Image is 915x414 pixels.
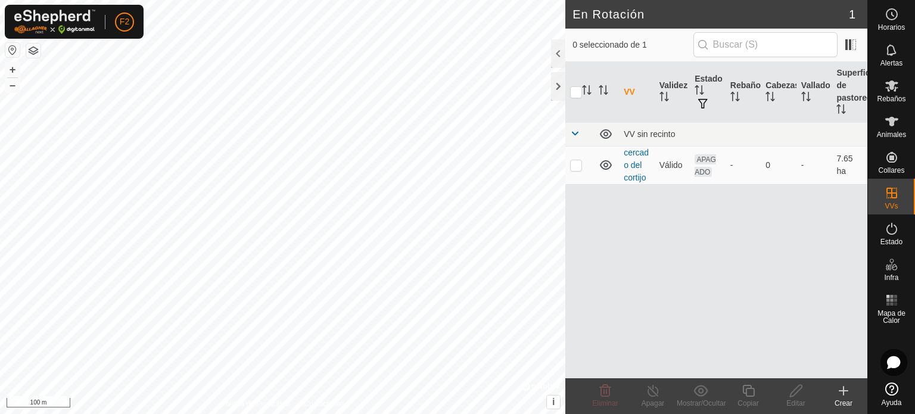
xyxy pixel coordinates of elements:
td: 7.65 ha [832,146,867,184]
td: - [796,146,832,184]
input: Buscar (S) [693,32,838,57]
th: Estado [690,62,726,123]
a: Política de Privacidad [221,399,290,409]
td: 0 [761,146,796,184]
span: Mapa de Calor [871,310,912,324]
a: Ayuda [868,378,915,411]
div: Editar [772,398,820,409]
span: Rebaños [877,95,905,102]
span: Infra [884,274,898,281]
div: Copiar [724,398,772,409]
p-sorticon: Activar para ordenar [801,94,811,103]
button: i [547,396,560,409]
button: – [5,78,20,92]
th: Validez [655,62,690,123]
span: 1 [849,5,855,23]
th: VV [619,62,655,123]
span: Animales [877,131,906,138]
th: Vallado [796,62,832,123]
span: Ayuda [882,399,902,406]
p-sorticon: Activar para ordenar [765,94,775,103]
span: Eliminar [592,399,618,407]
p-sorticon: Activar para ordenar [695,87,704,97]
span: Horarios [878,24,905,31]
div: VV sin recinto [624,129,863,139]
th: Rebaño [726,62,761,123]
button: Restablecer Mapa [5,43,20,57]
span: Estado [880,238,902,245]
span: i [552,397,555,407]
button: + [5,63,20,77]
p-sorticon: Activar para ordenar [836,106,846,116]
div: Crear [820,398,867,409]
td: Válido [655,146,690,184]
div: - [730,159,757,172]
a: cercado del cortijo [624,148,649,182]
a: Contáctenos [304,399,344,409]
h2: En Rotación [572,7,849,21]
img: Logo Gallagher [14,10,95,34]
span: VVs [885,203,898,210]
span: 0 seleccionado de 1 [572,39,693,51]
p-sorticon: Activar para ordenar [582,87,592,97]
span: Collares [878,167,904,174]
span: Alertas [880,60,902,67]
span: F2 [120,15,129,28]
th: Cabezas [761,62,796,123]
span: APAGADO [695,154,716,177]
div: Mostrar/Ocultar [677,398,724,409]
p-sorticon: Activar para ordenar [599,87,608,97]
div: Apagar [629,398,677,409]
th: Superficie de pastoreo [832,62,867,123]
p-sorticon: Activar para ordenar [659,94,669,103]
button: Capas del Mapa [26,43,41,58]
p-sorticon: Activar para ordenar [730,94,740,103]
